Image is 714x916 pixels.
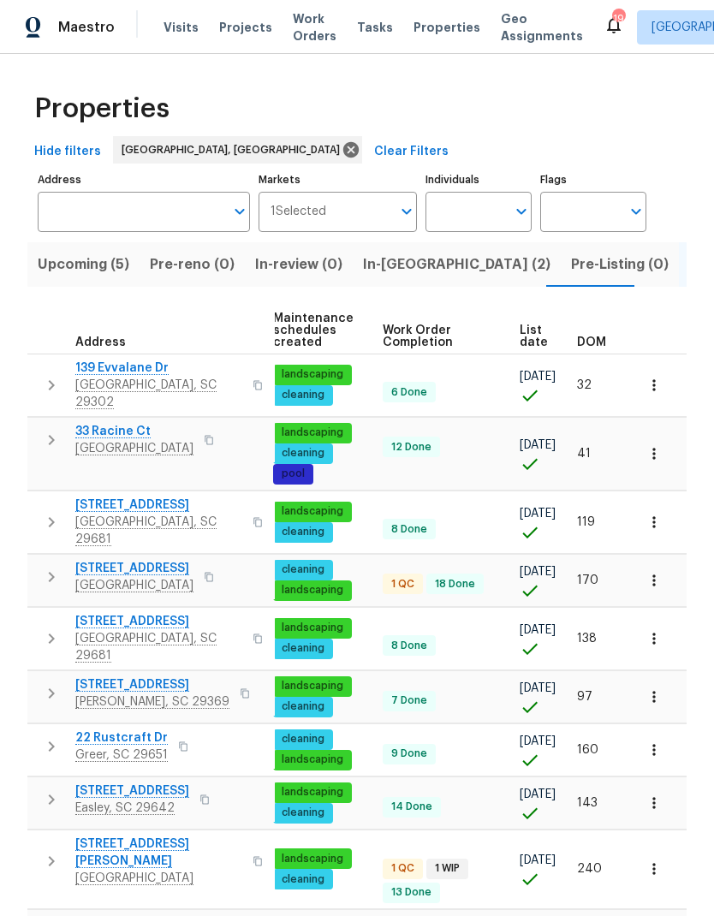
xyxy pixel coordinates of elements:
span: 170 [577,574,598,586]
span: 13 Done [384,885,438,900]
span: 9 Done [384,746,434,761]
span: 143 [577,797,598,809]
span: Hide filters [34,141,101,163]
span: 18 Done [428,577,482,592]
label: Markets [259,175,418,185]
span: landscaping [275,621,350,635]
span: [DATE] [520,439,556,451]
button: Hide filters [27,136,108,168]
span: Maintenance schedules created [273,312,354,348]
span: landscaping [275,852,350,866]
span: DOM [577,336,606,348]
span: Properties [34,100,170,117]
span: cleaning [275,641,331,656]
span: 160 [577,744,598,756]
button: Open [395,199,419,223]
span: landscaping [275,425,350,440]
span: 1 QC [384,577,421,592]
span: [DATE] [520,682,556,694]
span: [DATE] [520,371,556,383]
button: Open [228,199,252,223]
span: Geo Assignments [501,10,583,45]
span: Pre-reno (0) [150,253,235,277]
label: Individuals [425,175,532,185]
span: [DATE] [520,788,556,800]
span: 1 Selected [271,205,326,219]
span: 119 [577,516,595,528]
span: Work Orders [293,10,336,45]
label: Address [38,175,250,185]
span: 6 Done [384,385,434,400]
span: Maestro [58,19,115,36]
span: landscaping [275,679,350,693]
span: In-review (0) [255,253,342,277]
span: [DATE] [520,566,556,578]
span: cleaning [275,562,331,577]
span: [DATE] [520,624,556,636]
span: cleaning [275,732,331,746]
button: Open [509,199,533,223]
span: cleaning [275,446,331,461]
span: Pre-Listing (0) [571,253,669,277]
span: landscaping [275,583,350,598]
span: 240 [577,863,602,875]
span: [DATE] [520,854,556,866]
span: Properties [414,19,480,36]
div: 19 [612,10,624,27]
span: 1 QC [384,861,421,876]
span: 32 [577,379,592,391]
span: cleaning [275,872,331,887]
span: 12 Done [384,440,438,455]
span: 97 [577,691,592,703]
span: pool [275,467,312,481]
label: Flags [540,175,646,185]
span: 7 Done [384,693,434,708]
span: cleaning [275,388,331,402]
span: Address [75,336,126,348]
span: 8 Done [384,522,434,537]
span: cleaning [275,699,331,714]
button: Clear Filters [367,136,455,168]
span: 1 WIP [428,861,467,876]
span: 8 Done [384,639,434,653]
span: landscaping [275,752,350,767]
span: landscaping [275,367,350,382]
span: Tasks [357,21,393,33]
div: [GEOGRAPHIC_DATA], [GEOGRAPHIC_DATA] [113,136,362,164]
span: landscaping [275,504,350,519]
span: [DATE] [520,508,556,520]
span: In-[GEOGRAPHIC_DATA] (2) [363,253,550,277]
span: [DATE] [520,735,556,747]
span: Visits [164,19,199,36]
span: List date [520,324,548,348]
span: Clear Filters [374,141,449,163]
button: Open [624,199,648,223]
span: [GEOGRAPHIC_DATA], [GEOGRAPHIC_DATA] [122,141,347,158]
span: cleaning [275,525,331,539]
span: 41 [577,448,591,460]
span: Projects [219,19,272,36]
span: Work Order Completion [383,324,491,348]
span: cleaning [275,806,331,820]
span: 14 Done [384,800,439,814]
span: Upcoming (5) [38,253,129,277]
span: landscaping [275,785,350,800]
span: 138 [577,633,597,645]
